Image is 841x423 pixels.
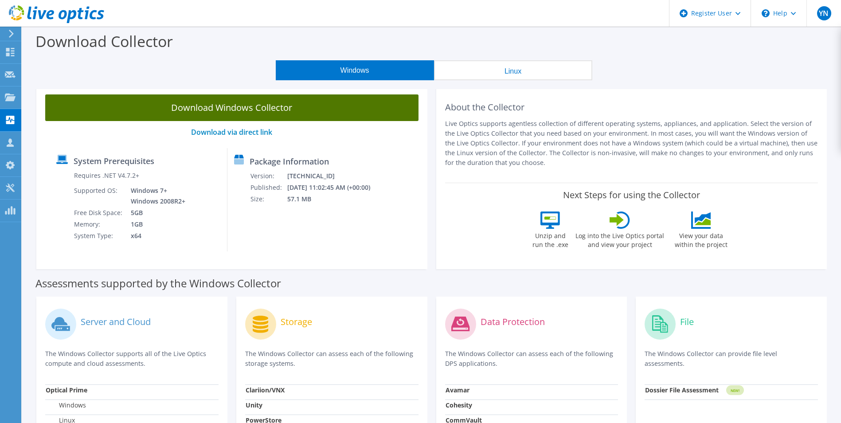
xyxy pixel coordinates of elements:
[445,119,818,168] p: Live Optics supports agentless collection of different operating systems, appliances, and applica...
[446,386,469,394] strong: Avamar
[124,219,187,230] td: 1GB
[124,230,187,242] td: x64
[74,219,124,230] td: Memory:
[35,31,173,51] label: Download Collector
[575,229,665,249] label: Log into the Live Optics portal and view your project
[246,386,285,394] strong: Clariion/VNX
[246,401,262,409] strong: Unity
[276,60,434,80] button: Windows
[250,193,287,205] td: Size:
[287,170,382,182] td: [TECHNICAL_ID]
[81,317,151,326] label: Server and Cloud
[762,9,770,17] svg: \n
[46,386,87,394] strong: Optical Prime
[817,6,831,20] span: YN
[74,230,124,242] td: System Type:
[680,317,694,326] label: File
[191,127,272,137] a: Download via direct link
[563,190,700,200] label: Next Steps for using the Collector
[481,317,545,326] label: Data Protection
[45,94,419,121] a: Download Windows Collector
[434,60,592,80] button: Linux
[530,229,571,249] label: Unzip and run the .exe
[35,279,281,288] label: Assessments supported by the Windows Collector
[250,182,287,193] td: Published:
[731,388,739,393] tspan: NEW!
[46,401,86,410] label: Windows
[250,157,329,166] label: Package Information
[281,317,312,326] label: Storage
[446,401,472,409] strong: Cohesity
[645,386,719,394] strong: Dossier File Assessment
[74,207,124,219] td: Free Disk Space:
[124,185,187,207] td: Windows 7+ Windows 2008R2+
[45,349,219,368] p: The Windows Collector supports all of the Live Optics compute and cloud assessments.
[245,349,419,368] p: The Windows Collector can assess each of the following storage systems.
[445,102,818,113] h2: About the Collector
[445,349,618,368] p: The Windows Collector can assess each of the following DPS applications.
[74,171,139,180] label: Requires .NET V4.7.2+
[124,207,187,219] td: 5GB
[287,182,382,193] td: [DATE] 11:02:45 AM (+00:00)
[74,185,124,207] td: Supported OS:
[250,170,287,182] td: Version:
[74,157,154,165] label: System Prerequisites
[669,229,733,249] label: View your data within the project
[287,193,382,205] td: 57.1 MB
[645,349,818,368] p: The Windows Collector can provide file level assessments.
